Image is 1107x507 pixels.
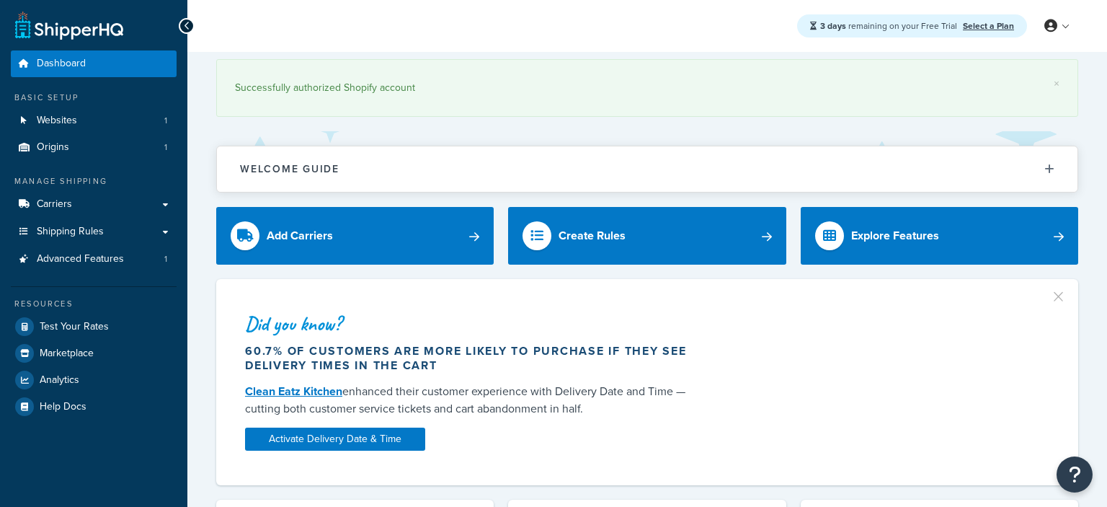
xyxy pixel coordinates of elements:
span: 1 [164,253,167,265]
span: Origins [37,141,69,154]
span: Websites [37,115,77,127]
span: Dashboard [37,58,86,70]
div: 60.7% of customers are more likely to purchase if they see delivery times in the cart [245,344,699,373]
span: Analytics [40,374,79,387]
div: Create Rules [559,226,626,246]
strong: 3 days [820,19,846,32]
a: Create Rules [508,207,786,265]
span: Test Your Rates [40,321,109,333]
div: Add Carriers [267,226,333,246]
a: Add Carriers [216,207,494,265]
span: Marketplace [40,348,94,360]
a: Advanced Features1 [11,246,177,273]
li: Origins [11,134,177,161]
span: remaining on your Free Trial [820,19,959,32]
a: Select a Plan [963,19,1014,32]
li: Advanced Features [11,246,177,273]
div: Explore Features [851,226,939,246]
button: Open Resource Center [1057,457,1093,493]
a: Marketplace [11,340,177,366]
span: Help Docs [40,401,86,413]
a: Shipping Rules [11,219,177,245]
div: enhanced their customer experience with Delivery Date and Time — cutting both customer service ti... [245,383,699,418]
a: Dashboard [11,50,177,77]
a: Test Your Rates [11,314,177,340]
a: Clean Eatz Kitchen [245,383,342,400]
span: 1 [164,141,167,154]
a: Origins1 [11,134,177,161]
span: Carriers [37,198,72,211]
div: Resources [11,298,177,310]
li: Websites [11,107,177,134]
a: Websites1 [11,107,177,134]
div: Manage Shipping [11,175,177,188]
div: Successfully authorized Shopify account [235,78,1059,98]
button: Welcome Guide [217,146,1077,192]
h2: Welcome Guide [240,164,339,175]
a: Activate Delivery Date & Time [245,428,425,451]
div: Basic Setup [11,92,177,104]
div: Did you know? [245,314,699,334]
span: Advanced Features [37,253,124,265]
span: Shipping Rules [37,226,104,238]
a: × [1054,78,1059,89]
a: Help Docs [11,394,177,420]
a: Carriers [11,191,177,218]
span: 1 [164,115,167,127]
a: Explore Features [801,207,1078,265]
a: Analytics [11,367,177,393]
